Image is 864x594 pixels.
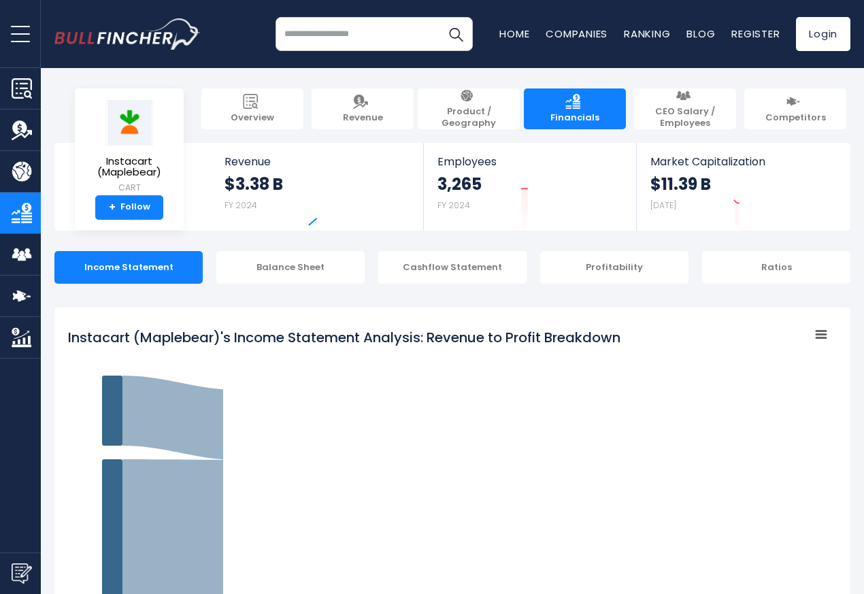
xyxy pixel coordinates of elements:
a: Ranking [624,27,670,41]
a: Instacart (Maplebear) CART [85,99,173,195]
a: Financials [524,88,626,129]
img: bullfincher logo [54,18,201,50]
span: Competitors [765,112,826,124]
span: Instacart (Maplebear) [86,156,173,178]
a: Revenue [312,88,414,129]
tspan: Instacart (Maplebear)'s Income Statement Analysis: Revenue to Profit Breakdown [68,328,620,347]
small: CART [86,182,173,194]
a: Companies [546,27,608,41]
a: CEO Salary / Employees [634,88,736,129]
span: Revenue [343,112,383,124]
span: Market Capitalization [650,155,835,168]
div: Balance Sheet [216,251,365,284]
button: Search [439,17,473,51]
strong: + [109,201,116,214]
div: Cashflow Statement [378,251,527,284]
a: Register [731,27,780,41]
a: Login [796,17,850,51]
a: Product / Geography [418,88,520,129]
a: Overview [201,88,303,129]
a: Go to homepage [54,18,201,50]
span: Product / Geography [425,106,513,129]
strong: $11.39 B [650,174,711,195]
a: +Follow [95,195,163,220]
span: Revenue [225,155,410,168]
div: Income Statement [54,251,203,284]
a: Blog [686,27,715,41]
a: Home [499,27,529,41]
span: Financials [550,112,599,124]
a: Employees 3,265 FY 2024 [424,143,635,231]
a: Competitors [744,88,846,129]
small: [DATE] [650,199,676,211]
strong: 3,265 [437,174,482,195]
a: Revenue $3.38 B FY 2024 [211,143,424,231]
div: Ratios [702,251,850,284]
div: Profitability [540,251,688,284]
strong: $3.38 B [225,174,283,195]
small: FY 2024 [225,199,257,211]
small: FY 2024 [437,199,470,211]
span: Overview [231,112,274,124]
a: Market Capitalization $11.39 B [DATE] [637,143,849,231]
span: Employees [437,155,622,168]
span: CEO Salary / Employees [641,106,729,129]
